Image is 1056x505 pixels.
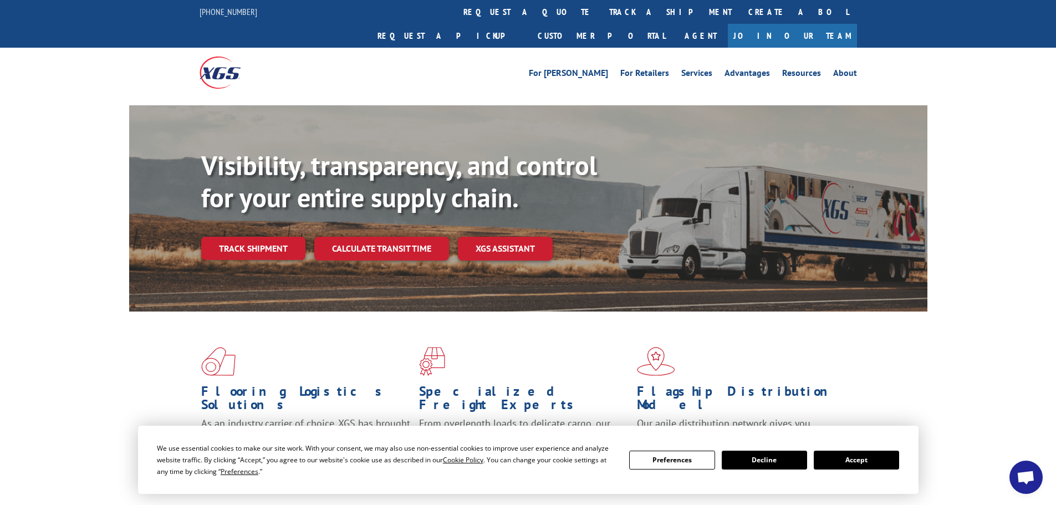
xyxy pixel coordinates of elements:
[458,237,553,261] a: XGS ASSISTANT
[419,385,629,417] h1: Specialized Freight Experts
[681,69,712,81] a: Services
[201,148,597,215] b: Visibility, transparency, and control for your entire supply chain.
[629,451,715,470] button: Preferences
[814,451,899,470] button: Accept
[138,426,919,494] div: Cookie Consent Prompt
[157,442,616,477] div: We use essential cookies to make our site work. With your consent, we may also use non-essential ...
[1009,461,1043,494] div: Open chat
[637,417,841,443] span: Our agile distribution network gives you nationwide inventory management on demand.
[201,417,410,456] span: As an industry carrier of choice, XGS has brought innovation and dedication to flooring logistics...
[529,24,674,48] a: Customer Portal
[637,347,675,376] img: xgs-icon-flagship-distribution-model-red
[419,417,629,466] p: From overlength loads to delicate cargo, our experienced staff knows the best way to move your fr...
[782,69,821,81] a: Resources
[728,24,857,48] a: Join Our Team
[201,237,305,260] a: Track shipment
[443,455,483,465] span: Cookie Policy
[722,451,807,470] button: Decline
[620,69,669,81] a: For Retailers
[201,347,236,376] img: xgs-icon-total-supply-chain-intelligence-red
[725,69,770,81] a: Advantages
[314,237,449,261] a: Calculate transit time
[369,24,529,48] a: Request a pickup
[833,69,857,81] a: About
[201,385,411,417] h1: Flooring Logistics Solutions
[200,6,257,17] a: [PHONE_NUMBER]
[529,69,608,81] a: For [PERSON_NAME]
[419,347,445,376] img: xgs-icon-focused-on-flooring-red
[221,467,258,476] span: Preferences
[674,24,728,48] a: Agent
[637,385,846,417] h1: Flagship Distribution Model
